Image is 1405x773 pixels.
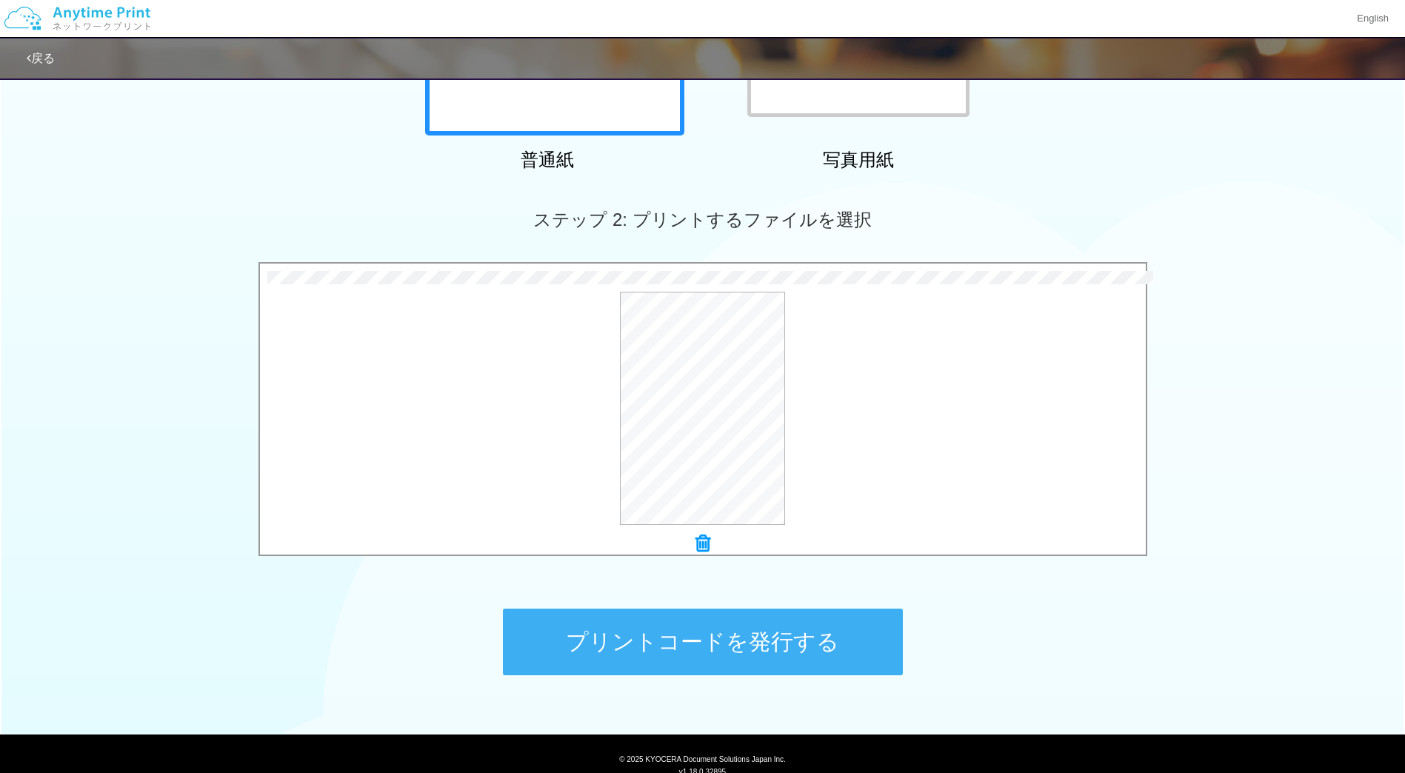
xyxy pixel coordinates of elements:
[27,52,55,64] a: 戻る
[418,150,677,170] h2: 普通紙
[503,609,903,675] button: プリントコードを発行する
[729,150,988,170] h2: 写真用紙
[619,754,786,763] span: © 2025 KYOCERA Document Solutions Japan Inc.
[533,210,871,230] span: ステップ 2: プリントするファイルを選択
